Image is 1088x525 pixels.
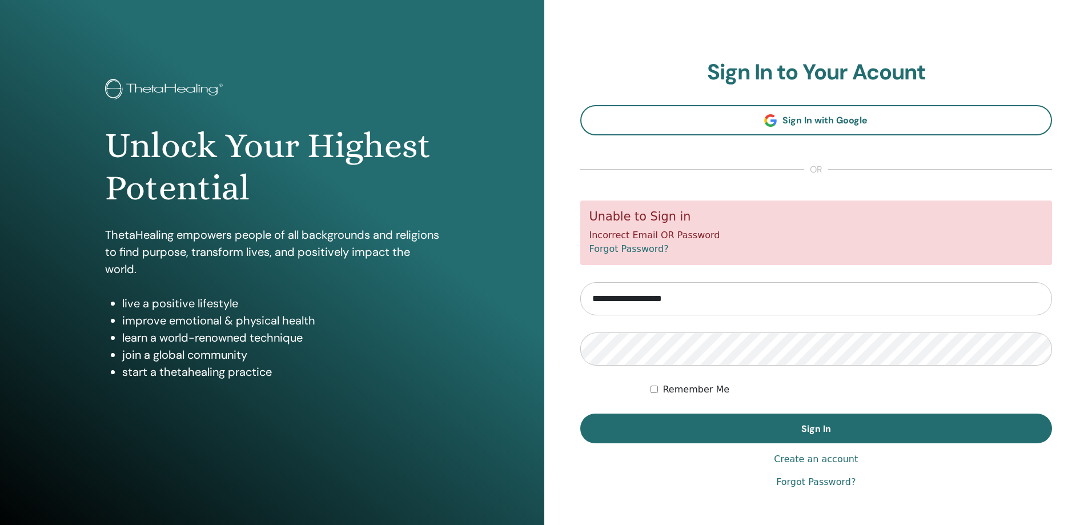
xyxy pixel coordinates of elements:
[776,475,856,489] a: Forgot Password?
[122,329,439,346] li: learn a world-renowned technique
[801,423,831,435] span: Sign In
[122,346,439,363] li: join a global community
[589,243,669,254] a: Forgot Password?
[122,295,439,312] li: live a positive lifestyle
[774,452,858,466] a: Create an account
[663,383,729,396] label: Remember Me
[804,163,828,177] span: or
[580,59,1053,86] h2: Sign In to Your Acount
[105,125,439,210] h1: Unlock Your Highest Potential
[651,383,1052,396] div: Keep me authenticated indefinitely or until I manually logout
[122,312,439,329] li: improve emotional & physical health
[580,201,1053,265] div: Incorrect Email OR Password
[122,363,439,380] li: start a thetahealing practice
[580,105,1053,135] a: Sign In with Google
[105,226,439,278] p: ThetaHealing empowers people of all backgrounds and religions to find purpose, transform lives, a...
[589,210,1043,224] h5: Unable to Sign in
[580,414,1053,443] button: Sign In
[782,114,868,126] span: Sign In with Google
